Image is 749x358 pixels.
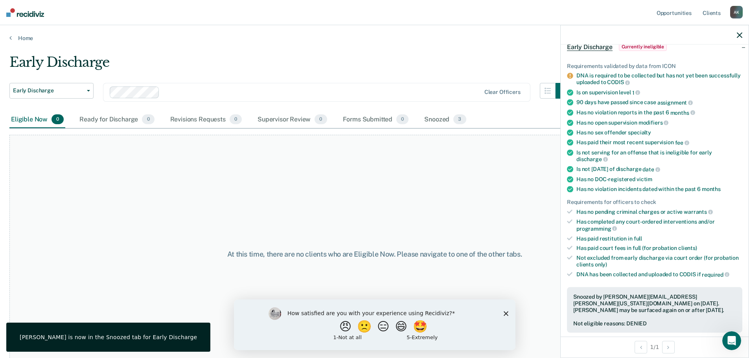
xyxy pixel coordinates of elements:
[576,156,608,162] span: discharge
[573,294,736,313] div: Snoozed by [PERSON_NAME][EMAIL_ADDRESS][PERSON_NAME][US_STATE][DOMAIN_NAME] on [DATE]. [PERSON_NA...
[576,255,742,268] div: Not excluded from early discharge via court order (for probation clients
[52,114,64,125] span: 0
[9,54,571,77] div: Early Discharge
[234,299,515,350] iframe: Survey by Kim from Recidiviz
[576,176,742,182] div: Has no DOC-registered
[13,87,84,94] span: Early Discharge
[657,99,693,106] span: assignment
[678,245,697,251] span: clients)
[595,261,607,268] span: only)
[722,331,741,350] iframe: Intercom live chat
[576,225,617,231] span: programming
[576,129,742,136] div: Has no sex offender
[576,245,742,252] div: Has paid court fees in full (for probation
[78,111,156,129] div: Ready for Discharge
[670,109,695,116] span: months
[576,218,742,232] div: Has completed any court-ordered interventions and/or
[169,111,243,129] div: Revisions Requests
[576,119,742,126] div: Has no open supervision
[576,208,742,215] div: Has no pending criminal charges or active
[576,166,742,173] div: Is not [DATE] of discharge
[6,8,44,17] img: Recidiviz
[9,35,740,42] a: Home
[256,111,329,129] div: Supervisor Review
[561,336,749,357] div: 1 / 1
[230,114,242,125] span: 0
[453,114,466,125] span: 3
[702,271,729,277] span: required
[192,250,557,259] div: At this time, there are no clients who are Eligible Now. Please navigate to one of the other tabs.
[567,198,742,205] div: Requirements for officers to check
[639,119,669,126] span: modifiers
[637,176,652,182] span: victim
[662,341,675,353] button: Next Opportunity
[396,114,409,125] span: 0
[642,166,660,173] span: date
[635,341,647,353] button: Previous Opportunity
[9,111,65,129] div: Eligible Now
[730,6,743,18] div: A K
[423,111,467,129] div: Snoozed
[142,114,154,125] span: 0
[675,140,689,146] span: fee
[628,129,651,136] span: specialty
[576,109,742,116] div: Has no violation reports in the past 6
[684,209,713,215] span: warrants
[341,111,410,129] div: Forms Submitted
[632,89,640,95] span: 1
[634,235,642,241] span: full
[315,114,327,125] span: 0
[20,334,197,341] div: [PERSON_NAME] is now in the Snoozed tab for Early Discharge
[576,185,742,192] div: Has no violation incidents dated within the past 6
[576,235,742,242] div: Has paid restitution in
[567,62,742,69] div: Requirements validated by data from ICON
[576,139,742,146] div: Has paid their most recent supervision
[573,320,736,327] div: Not eligible reasons: DENIED
[702,185,721,192] span: months
[484,89,521,95] div: Clear officers
[576,99,742,106] div: 90 days have passed since case
[576,72,742,86] div: DNA is required to be collected but has not yet been successfully uploaded to CODIS
[619,43,667,51] span: Currently ineligible
[561,34,749,59] div: Early DischargeCurrently ineligible
[576,89,742,96] div: Is on supervision level
[576,149,742,162] div: Is not serving for an offense that is ineligible for early
[576,271,742,278] div: DNA has been collected and uploaded to CODIS if
[567,43,613,51] span: Early Discharge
